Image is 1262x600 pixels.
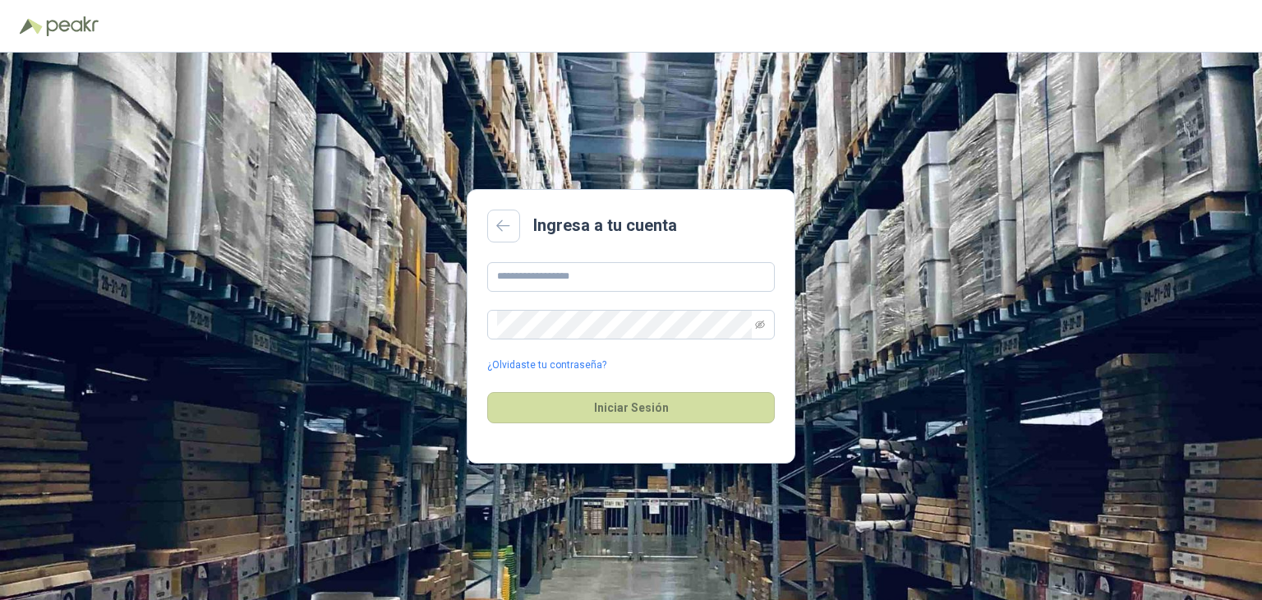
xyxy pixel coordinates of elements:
img: Logo [20,18,43,35]
h2: Ingresa a tu cuenta [533,213,677,238]
img: Peakr [46,16,99,36]
span: eye-invisible [755,320,765,330]
a: ¿Olvidaste tu contraseña? [487,358,606,373]
button: Iniciar Sesión [487,392,775,423]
